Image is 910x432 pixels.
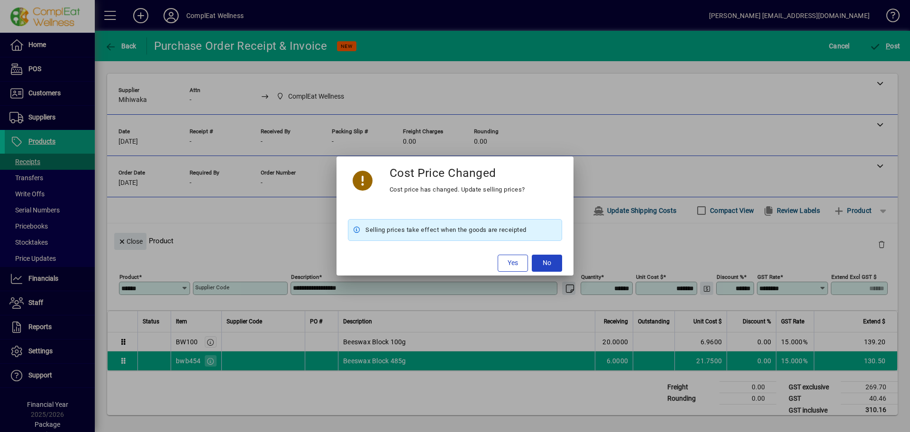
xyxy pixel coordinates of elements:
[532,255,562,272] button: No
[390,166,496,180] h3: Cost Price Changed
[508,258,518,268] span: Yes
[498,255,528,272] button: Yes
[543,258,551,268] span: No
[365,224,527,236] span: Selling prices take effect when the goods are receipted
[390,184,525,195] div: Cost price has changed. Update selling prices?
